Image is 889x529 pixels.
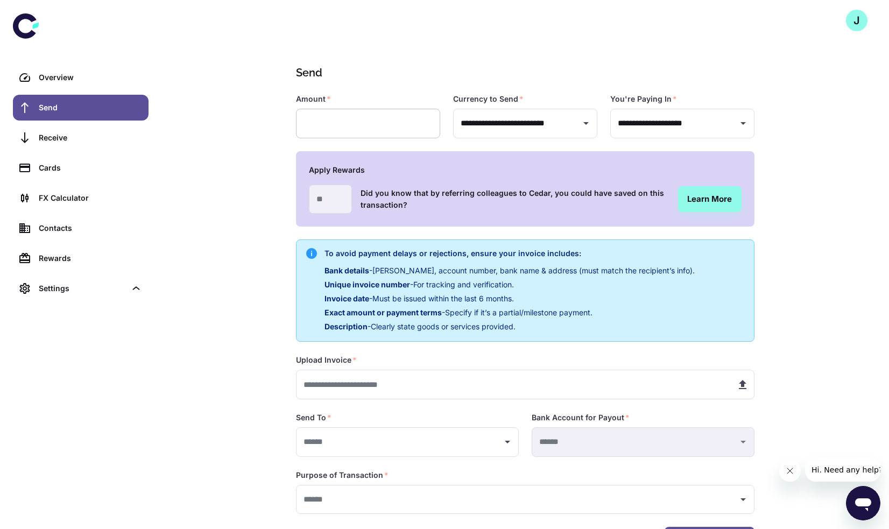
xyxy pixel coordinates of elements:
a: Contacts [13,215,149,241]
div: Settings [39,283,126,294]
h6: Did you know that by referring colleagues to Cedar, you could have saved on this transaction? [361,187,669,211]
a: Learn More [678,186,742,212]
p: - For tracking and verification. [324,279,695,291]
a: Send [13,95,149,121]
div: Send [39,102,142,114]
iframe: Message from company [805,458,880,482]
span: Invoice date [324,294,369,303]
button: Open [736,116,751,131]
span: Exact amount or payment terms [324,308,442,317]
div: Rewards [39,252,142,264]
div: Overview [39,72,142,83]
p: - [PERSON_NAME], account number, bank name & address (must match the recipient’s info). [324,265,695,277]
div: Cards [39,162,142,174]
h1: Send [296,65,750,81]
h6: To avoid payment delays or rejections, ensure your invoice includes: [324,248,695,259]
label: Upload Invoice [296,355,357,365]
label: Bank Account for Payout [532,412,630,423]
div: Settings [13,276,149,301]
label: Currency to Send [453,94,524,104]
span: Description [324,322,368,331]
span: Hi. Need any help? [6,8,77,16]
label: Send To [296,412,331,423]
iframe: Close message [779,460,801,482]
button: J [846,10,867,31]
div: Receive [39,132,142,144]
a: Overview [13,65,149,90]
span: Unique invoice number [324,280,410,289]
iframe: Button to launch messaging window [846,486,880,520]
button: Open [736,492,751,507]
label: Amount [296,94,331,104]
p: - Clearly state goods or services provided. [324,321,695,333]
span: Bank details [324,266,369,275]
div: Contacts [39,222,142,234]
button: Open [578,116,594,131]
p: - Must be issued within the last 6 months. [324,293,695,305]
a: Receive [13,125,149,151]
label: You're Paying In [610,94,677,104]
a: Cards [13,155,149,181]
a: Rewards [13,245,149,271]
h6: Apply Rewards [309,164,742,176]
button: Open [500,434,515,449]
div: FX Calculator [39,192,142,204]
label: Purpose of Transaction [296,470,389,481]
a: FX Calculator [13,185,149,211]
p: - Specify if it’s a partial/milestone payment. [324,307,695,319]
